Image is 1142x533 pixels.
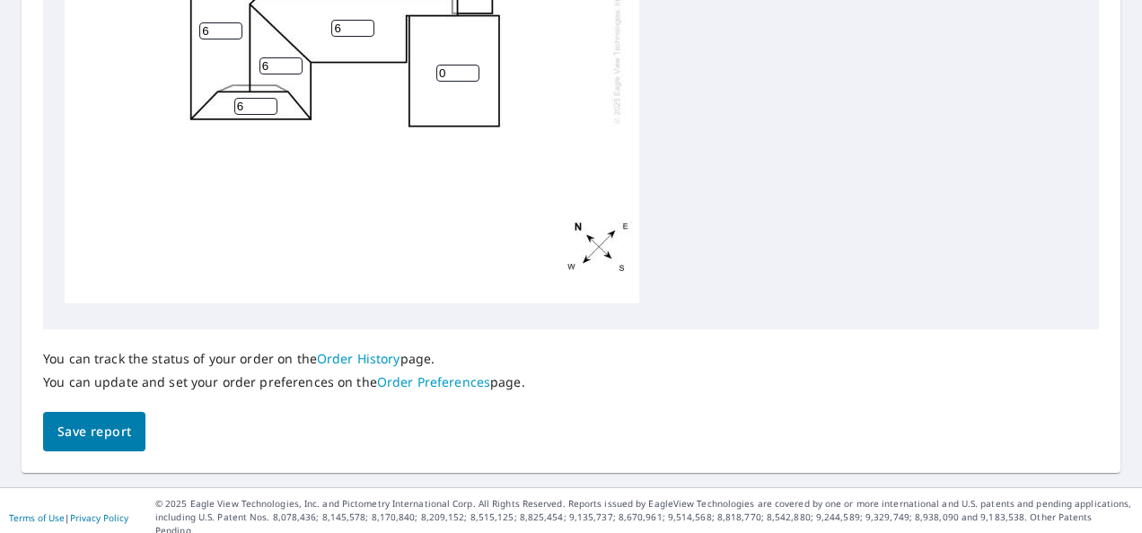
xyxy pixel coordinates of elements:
p: | [9,512,128,523]
span: Save report [57,421,131,443]
p: You can update and set your order preferences on the page. [43,374,525,390]
a: Privacy Policy [70,511,128,524]
a: Order History [317,350,400,367]
p: You can track the status of your order on the page. [43,351,525,367]
button: Save report [43,412,145,452]
a: Order Preferences [377,373,490,390]
a: Terms of Use [9,511,65,524]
